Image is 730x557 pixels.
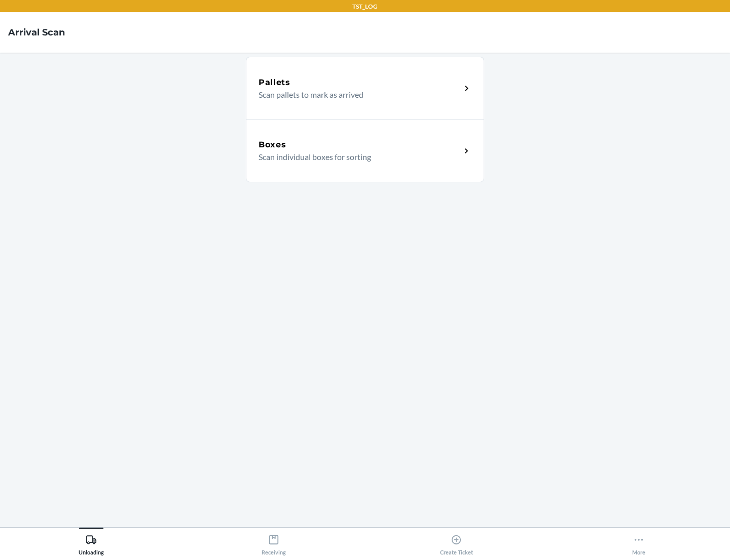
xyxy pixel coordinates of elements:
p: TST_LOG [352,2,378,11]
a: PalletsScan pallets to mark as arrived [246,57,484,120]
button: Receiving [182,528,365,555]
p: Scan pallets to mark as arrived [259,89,453,101]
h5: Pallets [259,76,290,89]
button: More [547,528,730,555]
div: More [632,530,645,555]
a: BoxesScan individual boxes for sorting [246,120,484,182]
div: Unloading [79,530,104,555]
button: Create Ticket [365,528,547,555]
h4: Arrival Scan [8,26,65,39]
div: Create Ticket [440,530,473,555]
p: Scan individual boxes for sorting [259,151,453,163]
div: Receiving [262,530,286,555]
h5: Boxes [259,139,286,151]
